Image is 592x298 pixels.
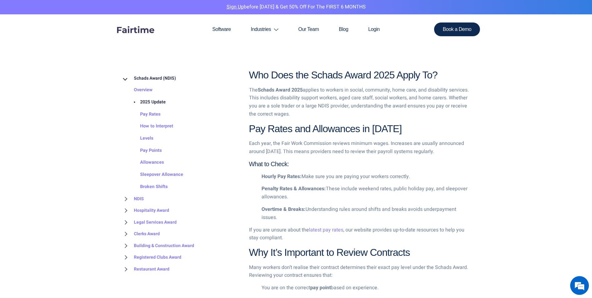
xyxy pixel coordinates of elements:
a: Software [202,14,241,44]
strong: Hourly Pay Rates: [262,173,301,180]
a: Allowances [128,157,164,169]
a: Our Team [288,14,329,44]
a: NDIS [121,193,144,205]
a: Book a Demo [434,22,480,36]
a: Legal Services Award [121,216,177,228]
a: Pay Rates [128,108,160,121]
h3: Who Does the Schads Award 2025 Apply To? [249,69,471,81]
div: BROWSE TOPICS [121,59,240,275]
a: Pay Points [128,145,162,157]
a: Login [358,14,390,44]
h3: Pay Rates and Allowances in [DATE] [249,123,471,135]
a: Building & Construction Award [121,240,194,252]
p: You are on the correct based on experience. [262,284,471,292]
a: Restaurant Award [121,263,169,275]
a: 2025 Update [128,96,166,108]
a: Registered Clubs Award [121,251,181,263]
p: The applies to workers in social, community, home care, and disability services. This includes di... [249,86,471,118]
strong: Schads Award 2025 [258,86,303,94]
p: Many workers don’t realise their contract determines their exact pay level under the Schads Award... [249,264,471,280]
a: Overview [121,84,153,97]
p: If you are unsure about the , our website provides up-to-date resources to help you stay compliant. [249,226,471,242]
p: Make sure you are paying your workers correctly. [262,173,471,181]
a: Broken Shifts [128,181,168,193]
nav: BROWSE TOPICS [121,72,240,275]
a: Sleepover Allowance [128,169,183,181]
a: Sign Up [227,3,244,11]
a: Schads Award (NDIS) [121,72,176,84]
h3: Why It’s Important to Review Contracts [249,246,471,258]
strong: Penalty Rates & Allowances: [262,185,326,192]
a: latest pay rates [309,226,343,234]
a: Levels [128,132,153,145]
p: before [DATE] & Get 50% Off for the FIRST 6 MONTHS [5,3,587,11]
span: Book a Demo [443,27,472,32]
strong: Overtime & Breaks: [262,206,306,213]
p: Each year, the Fair Work Commission reviews minimum wages. Increases are usually announced around... [249,140,471,156]
a: Blog [329,14,358,44]
a: Industries [241,14,288,44]
a: Clerks Award [121,228,160,240]
a: How to Interpret [128,121,173,133]
a: Hospitality Award [121,205,169,216]
p: Understanding rules around shifts and breaks avoids underpayment issues. [262,206,471,221]
strong: pay point [310,284,331,291]
p: These include weekend rates, public holiday pay, and sleepover allowances. [262,185,471,201]
h4: What to Check: [249,160,471,168]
